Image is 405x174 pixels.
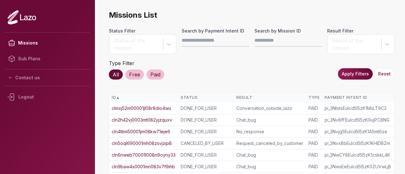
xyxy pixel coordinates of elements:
div: PAID [308,105,320,111]
div: Status of the mission [114,37,160,52]
a: cln2h42vj0003mt082yjzquxv [112,117,172,123]
div: pi_3NwCY8Eulcd5I5zK1cskkL4K [325,152,395,158]
div: ID [112,95,176,100]
div: PAID [308,140,320,147]
div: Free [125,69,144,80]
a: cln9baw4s0001mn083v7f9ihb [112,164,175,170]
a: cln6nweb70001l008n9oyny33 [112,152,176,158]
button: Contact us [5,72,90,83]
div: pi_3Nvjg5Eulcd5I5zK1A5mt6ze [325,129,395,135]
label: Status Filter [109,28,177,34]
div: pi_3NwsEeEulcd5I5zK0ZUVwLjB [325,164,395,170]
div: Payment Intent ID [325,95,395,100]
a: cln5oql690001mh08zsvjzip8 [112,140,172,147]
label: Result Filter [327,28,395,34]
label: Type Filter [109,60,134,66]
div: DONE_FOR_USER [181,164,231,170]
div: PAID [308,129,320,135]
div: Chat_bug [236,117,303,123]
a: clmxj52m00001jl08r8dio4wu [112,105,171,111]
div: DONE_FOR_USER [181,117,231,123]
div: Chat_bug [236,152,303,158]
span: Missions List [109,10,395,20]
div: DONE_FOR_USER [181,105,231,111]
div: Conversation_outside_lazo [236,105,303,111]
div: DONE_FOR_USER [181,129,231,135]
div: No_response [236,129,303,135]
a: Missions [5,35,90,51]
div: Logout [5,89,90,105]
button: Reset [374,68,395,80]
div: PAID [308,117,320,123]
div: PAID [308,164,320,170]
div: DONE_FOR_USER [181,152,231,158]
a: Sub Plans [5,51,90,67]
div: Result of the mission [332,37,378,52]
div: pi_3NtstsEulcd5I5zK1MsLT9C2 [325,105,395,111]
div: PAID [308,152,320,158]
div: Status [181,95,231,100]
div: Paid [146,69,164,80]
div: Result [236,95,303,100]
div: Chat_bug [236,164,303,170]
div: pi_3NvxBbEulcd5I5zK1KHIDBZm [325,140,395,147]
a: cln4ttmi50001jm08kw71eje6 [112,129,170,135]
button: Apply Filters [338,68,373,80]
div: pi_3Nv8fFEulcd5I5zK0ujPC8NG [325,117,395,123]
span: ▲ [116,95,120,100]
label: Search by Mission ID [254,28,322,34]
div: All [109,69,123,80]
label: Search by Payment Intent ID [182,28,249,34]
div: Request_canceled_by_customer [236,140,303,147]
div: Type [308,95,320,100]
div: CANCELED_BY_USER [181,140,231,147]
